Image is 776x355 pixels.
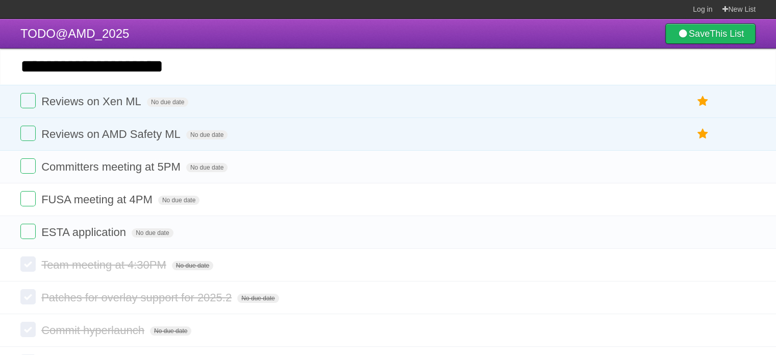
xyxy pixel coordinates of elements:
[237,294,279,303] span: No due date
[158,196,199,205] span: No due date
[186,163,228,172] span: No due date
[20,158,36,174] label: Done
[41,324,147,337] span: Commit hyperlaunch
[20,224,36,239] label: Done
[41,258,169,271] span: Team meeting at 4:30PM
[710,29,744,39] b: This List
[41,160,183,173] span: Committers meeting at 5PM
[150,326,191,336] span: No due date
[20,289,36,304] label: Done
[186,130,228,139] span: No due date
[20,126,36,141] label: Done
[41,193,155,206] span: FUSA meeting at 4PM
[20,256,36,272] label: Done
[147,98,188,107] span: No due date
[20,93,36,108] label: Done
[693,126,713,143] label: Star task
[172,261,213,270] span: No due date
[20,27,129,40] span: TODO@AMD_2025
[41,95,144,108] span: Reviews on Xen ML
[20,322,36,337] label: Done
[41,291,234,304] span: Patches for overlay support for 2025.2
[41,226,129,239] span: ESTA application
[41,128,183,140] span: Reviews on AMD Safety ML
[693,93,713,110] label: Star task
[665,23,756,44] a: SaveThis List
[132,228,173,238] span: No due date
[20,191,36,206] label: Done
